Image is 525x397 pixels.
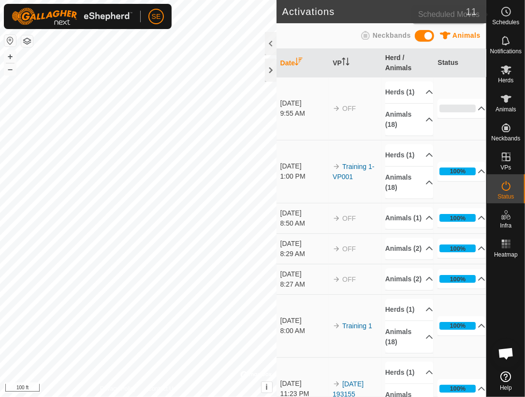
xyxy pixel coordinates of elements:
[494,252,518,258] span: Heatmap
[437,269,485,289] p-accordion-header: 100%
[439,244,476,252] div: 100%
[277,49,329,77] th: Date
[439,214,476,222] div: 100%
[333,105,340,112] img: arrow
[280,161,328,171] div: [DATE]
[437,99,485,118] p-accordion-header: 0%
[342,59,350,67] p-sorticon: Activate to sort
[282,6,466,17] h2: Activations
[385,207,433,229] p-accordion-header: Animals (1)
[385,321,433,353] p-accordion-header: Animals (18)
[280,218,328,229] div: 8:50 AM
[4,35,16,46] button: Reset Map
[147,384,176,393] a: Contact Us
[385,104,433,136] p-accordion-header: Animals (18)
[439,322,476,330] div: 100%
[439,105,476,112] div: 0%
[21,35,33,47] button: Map Layers
[466,4,477,19] span: 11
[329,49,381,77] th: VP
[385,81,433,103] p-accordion-header: Herds (1)
[280,108,328,119] div: 9:55 AM
[342,214,356,222] span: OFF
[333,275,340,283] img: arrow
[333,380,340,388] img: arrow
[342,322,372,330] a: Training 1
[280,326,328,336] div: 8:00 AM
[450,275,466,284] div: 100%
[333,163,374,181] a: Training 1-VP001
[342,105,356,112] span: OFF
[434,49,486,77] th: Status
[280,316,328,326] div: [DATE]
[385,362,433,383] p-accordion-header: Herds (1)
[280,98,328,108] div: [DATE]
[12,8,132,25] img: Gallagher Logo
[280,249,328,259] div: 8:29 AM
[487,367,525,395] a: Help
[280,171,328,182] div: 1:00 PM
[450,244,466,253] div: 100%
[500,385,512,391] span: Help
[450,214,466,223] div: 100%
[262,382,272,393] button: i
[333,214,340,222] img: arrow
[381,49,434,77] th: Herd / Animals
[333,163,340,170] img: arrow
[342,275,356,283] span: OFF
[439,275,476,283] div: 100%
[385,268,433,290] p-accordion-header: Animals (2)
[450,167,466,176] div: 100%
[280,239,328,249] div: [DATE]
[500,165,511,170] span: VPs
[280,208,328,218] div: [DATE]
[450,321,466,330] div: 100%
[491,136,520,141] span: Neckbands
[385,238,433,260] p-accordion-header: Animals (2)
[4,51,16,62] button: +
[4,63,16,75] button: –
[280,269,328,279] div: [DATE]
[439,385,476,393] div: 100%
[450,384,466,393] div: 100%
[437,239,485,258] p-accordion-header: 100%
[265,383,267,391] span: i
[492,339,521,368] div: Open chat
[333,245,340,253] img: arrow
[437,316,485,336] p-accordion-header: 100%
[333,322,340,330] img: arrow
[100,384,136,393] a: Privacy Policy
[497,194,514,199] span: Status
[437,162,485,181] p-accordion-header: 100%
[385,167,433,198] p-accordion-header: Animals (18)
[498,77,513,83] span: Herds
[295,59,303,67] p-sorticon: Activate to sort
[342,245,356,253] span: OFF
[385,299,433,321] p-accordion-header: Herds (1)
[280,279,328,290] div: 8:27 AM
[452,31,481,39] span: Animals
[490,48,522,54] span: Notifications
[373,31,411,39] span: Neckbands
[496,107,516,112] span: Animals
[152,12,161,22] span: SE
[280,379,328,389] div: [DATE]
[437,208,485,228] p-accordion-header: 100%
[439,168,476,175] div: 100%
[492,19,519,25] span: Schedules
[385,144,433,166] p-accordion-header: Herds (1)
[500,223,511,229] span: Infra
